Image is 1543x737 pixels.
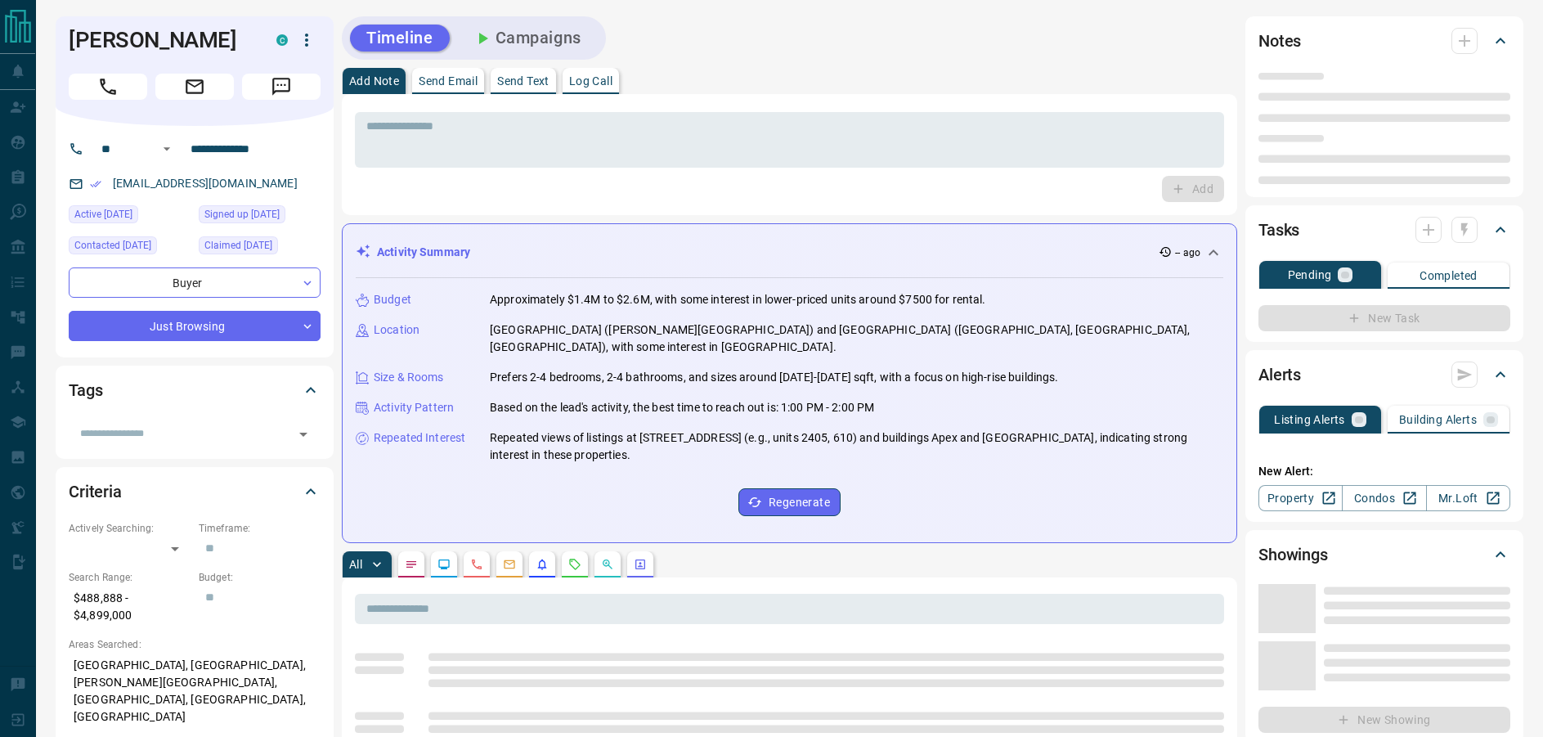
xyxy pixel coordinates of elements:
h2: Notes [1258,28,1301,54]
div: Thu Sep 04 2025 [69,236,191,259]
a: [EMAIL_ADDRESS][DOMAIN_NAME] [113,177,298,190]
button: Open [292,423,315,446]
p: Activity Pattern [374,399,454,416]
p: Repeated Interest [374,429,465,447]
svg: Requests [568,558,581,571]
button: Campaigns [456,25,598,52]
div: Criteria [69,472,321,511]
h2: Showings [1258,542,1328,568]
span: Email [155,74,234,100]
span: Signed up [DATE] [204,206,280,222]
a: Condos [1342,485,1426,511]
h2: Criteria [69,479,122,505]
div: Buyer [69,267,321,298]
p: All [349,559,362,570]
p: Completed [1420,270,1478,281]
p: Size & Rooms [374,369,444,386]
p: Approximately $1.4M to $2.6M, with some interest in lower-priced units around $7500 for rental. [490,291,985,308]
span: Message [242,74,321,100]
svg: Email Verified [90,178,101,190]
div: Showings [1258,535,1510,574]
p: Building Alerts [1399,414,1477,425]
p: Areas Searched: [69,637,321,652]
h2: Alerts [1258,362,1301,388]
p: Listing Alerts [1274,414,1345,425]
p: Activity Summary [377,244,470,261]
svg: Lead Browsing Activity [437,558,451,571]
span: Claimed [DATE] [204,237,272,254]
p: New Alert: [1258,463,1510,480]
h2: Tasks [1258,217,1299,243]
p: $488,888 - $4,899,000 [69,585,191,629]
span: Contacted [DATE] [74,237,151,254]
p: Location [374,321,419,339]
p: Log Call [569,75,612,87]
h1: [PERSON_NAME] [69,27,252,53]
div: Mon Aug 25 2025 [199,205,321,228]
div: Just Browsing [69,311,321,341]
div: condos.ca [276,34,288,46]
svg: Listing Alerts [536,558,549,571]
h2: Tags [69,377,102,403]
svg: Agent Actions [634,558,647,571]
p: Pending [1288,269,1332,281]
p: Budget: [199,570,321,585]
p: [GEOGRAPHIC_DATA] ([PERSON_NAME][GEOGRAPHIC_DATA]) and [GEOGRAPHIC_DATA] ([GEOGRAPHIC_DATA], [GEO... [490,321,1223,356]
p: -- ago [1175,245,1200,260]
p: [GEOGRAPHIC_DATA], [GEOGRAPHIC_DATA], [PERSON_NAME][GEOGRAPHIC_DATA], [GEOGRAPHIC_DATA], [GEOGRAP... [69,652,321,730]
div: Tasks [1258,210,1510,249]
div: Thu Sep 04 2025 [199,236,321,259]
p: Timeframe: [199,521,321,536]
svg: Opportunities [601,558,614,571]
p: Repeated views of listings at [STREET_ADDRESS] (e.g., units 2405, 610) and buildings Apex and [GE... [490,429,1223,464]
button: Timeline [350,25,450,52]
svg: Emails [503,558,516,571]
div: Wed Sep 10 2025 [69,205,191,228]
span: Active [DATE] [74,206,132,222]
p: Based on the lead's activity, the best time to reach out is: 1:00 PM - 2:00 PM [490,399,874,416]
span: Call [69,74,147,100]
p: Add Note [349,75,399,87]
a: Property [1258,485,1343,511]
p: Budget [374,291,411,308]
p: Send Text [497,75,549,87]
div: Tags [69,371,321,410]
p: Search Range: [69,570,191,585]
p: Send Email [419,75,478,87]
p: Actively Searching: [69,521,191,536]
button: Open [157,139,177,159]
div: Alerts [1258,355,1510,394]
svg: Notes [405,558,418,571]
button: Regenerate [738,488,841,516]
svg: Calls [470,558,483,571]
div: Notes [1258,21,1510,61]
a: Mr.Loft [1426,485,1510,511]
p: Prefers 2-4 bedrooms, 2-4 bathrooms, and sizes around [DATE]-[DATE] sqft, with a focus on high-ri... [490,369,1058,386]
div: Activity Summary-- ago [356,237,1223,267]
